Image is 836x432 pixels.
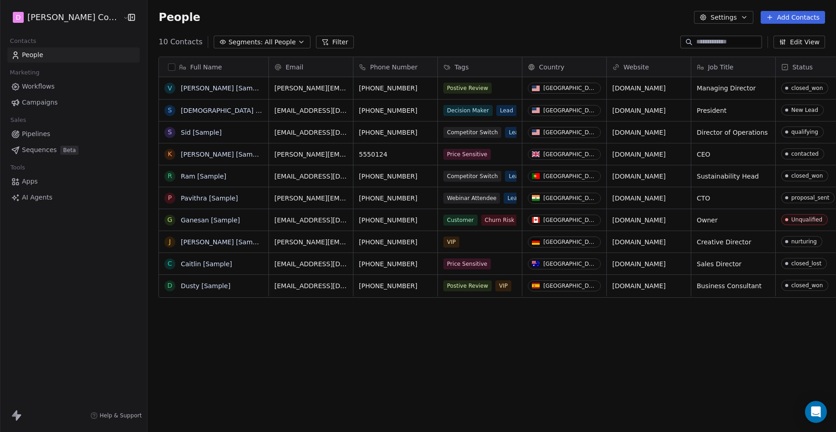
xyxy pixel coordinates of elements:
[505,171,526,182] span: Lead
[708,63,733,72] span: Job Title
[543,85,597,91] div: [GEOGRAPHIC_DATA]
[443,105,493,116] span: Decision Maker
[612,173,666,180] a: [DOMAIN_NAME]
[168,127,172,137] div: S
[505,127,526,138] span: Lead
[612,129,666,136] a: [DOMAIN_NAME]
[22,98,58,107] span: Campaigns
[773,36,825,48] button: Edit View
[100,412,142,419] span: Help & Support
[90,412,142,419] a: Help & Support
[168,259,173,269] div: C
[697,216,770,225] span: Owner
[168,171,173,181] div: R
[274,106,347,115] span: [EMAIL_ADDRESS][DOMAIN_NAME]
[791,238,817,245] div: nurturing
[181,216,240,224] a: Ganesan [Sample]
[697,194,770,203] span: CTO
[496,105,517,116] span: Lead
[7,190,140,205] a: AI Agents
[612,282,666,290] a: [DOMAIN_NAME]
[612,238,666,246] a: [DOMAIN_NAME]
[359,281,432,290] span: [PHONE_NUMBER]
[168,281,173,290] div: D
[168,84,173,93] div: V
[612,260,666,268] a: [DOMAIN_NAME]
[697,172,770,181] span: Sustainability Head
[159,57,268,77] div: Full Name
[27,11,121,23] span: [PERSON_NAME] Companies
[274,84,347,93] span: [PERSON_NAME][EMAIL_ADDRESS][DOMAIN_NAME]
[6,34,40,48] span: Contacts
[791,173,823,179] div: closed_won
[443,127,501,138] span: Competitor Switch
[697,237,770,247] span: Creative Director
[805,401,827,423] div: Open Intercom Messenger
[522,57,606,77] div: Country
[359,237,432,247] span: [PHONE_NUMBER]
[22,193,53,202] span: AI Agents
[181,260,232,268] a: Caitlin [Sample]
[169,237,171,247] div: J
[761,11,825,24] button: Add Contacts
[359,259,432,269] span: [PHONE_NUMBER]
[359,128,432,137] span: [PHONE_NUMBER]
[168,149,172,159] div: K
[181,195,238,202] a: Pavithra [Sample]
[7,126,140,142] a: Pipelines
[16,13,21,22] span: D
[168,105,172,115] div: S
[269,57,353,77] div: Email
[7,47,140,63] a: People
[6,161,29,174] span: Tools
[168,193,172,203] div: P
[158,37,202,47] span: 10 Contacts
[181,282,231,290] a: Dusty [Sample]
[359,106,432,115] span: [PHONE_NUMBER]
[22,145,57,155] span: Sequences
[265,37,296,47] span: All People
[612,84,666,92] a: [DOMAIN_NAME]
[543,173,597,179] div: [GEOGRAPHIC_DATA]
[791,216,822,223] div: Unqualified
[158,11,200,24] span: People
[443,258,491,269] span: Price Sensitive
[285,63,303,72] span: Email
[697,106,770,115] span: President
[481,215,518,226] span: Churn Risk
[443,83,492,94] span: Postive Review
[7,95,140,110] a: Campaigns
[791,129,818,135] div: qualifying
[443,149,491,160] span: Price Sensitive
[22,50,43,60] span: People
[697,259,770,269] span: Sales Director
[443,215,478,226] span: Customer
[791,260,821,267] div: closed_lost
[228,37,263,47] span: Segments:
[181,151,265,158] a: [PERSON_NAME] [Sample]
[504,193,525,204] span: Lead
[623,63,649,72] span: Website
[543,107,597,114] div: [GEOGRAPHIC_DATA]
[612,107,666,114] a: [DOMAIN_NAME]
[274,259,347,269] span: [EMAIL_ADDRESS][DOMAIN_NAME]
[11,10,117,25] button: D[PERSON_NAME] Companies
[274,172,347,181] span: [EMAIL_ADDRESS][DOMAIN_NAME]
[22,177,38,186] span: Apps
[181,173,226,180] a: Ram [Sample]
[612,151,666,158] a: [DOMAIN_NAME]
[495,280,511,291] span: VIP
[612,195,666,202] a: [DOMAIN_NAME]
[181,129,222,136] a: Sid [Sample]
[612,216,666,224] a: [DOMAIN_NAME]
[274,237,347,247] span: [PERSON_NAME][EMAIL_ADDRESS][DOMAIN_NAME]
[316,36,354,48] button: Filter
[274,128,347,137] span: [EMAIL_ADDRESS][DOMAIN_NAME]
[543,217,597,223] div: [GEOGRAPHIC_DATA]
[697,150,770,159] span: CEO
[697,84,770,93] span: Managing Director
[370,63,417,72] span: Phone Number
[274,216,347,225] span: [EMAIL_ADDRESS][DOMAIN_NAME]
[697,281,770,290] span: Business Consultant
[543,239,597,245] div: [GEOGRAPHIC_DATA]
